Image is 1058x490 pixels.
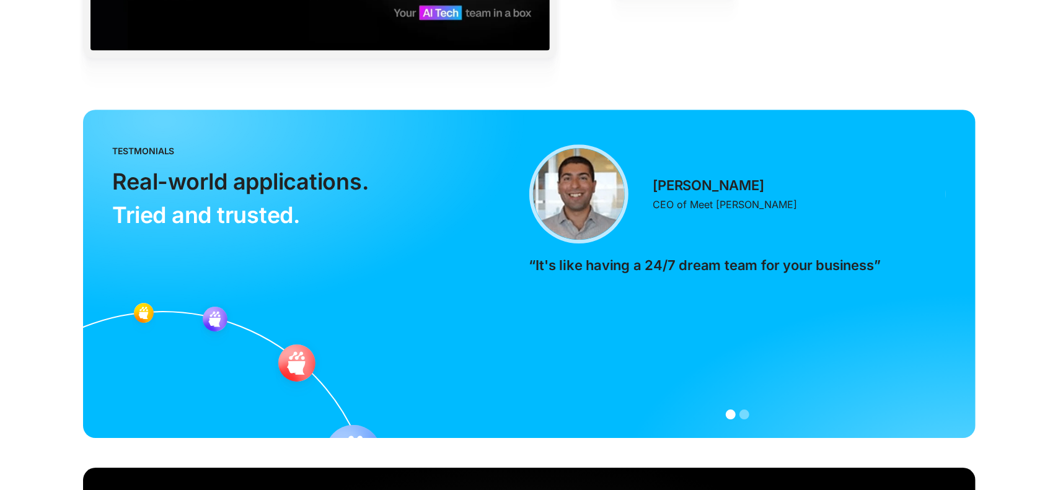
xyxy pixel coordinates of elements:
[726,409,736,419] div: Show slide 1 of 2
[529,144,946,403] div: carousel
[113,201,301,229] span: Tried and trusted.
[529,256,881,274] p: “It's like having a 24/7 dream team for your business”
[739,409,749,419] div: Show slide 2 of 2
[653,197,798,212] p: CEO of Meet [PERSON_NAME]
[113,165,369,232] div: Real-world applications. ‍
[653,176,764,195] p: [PERSON_NAME]
[529,144,946,403] div: 1 of 2
[113,144,175,157] div: testmonials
